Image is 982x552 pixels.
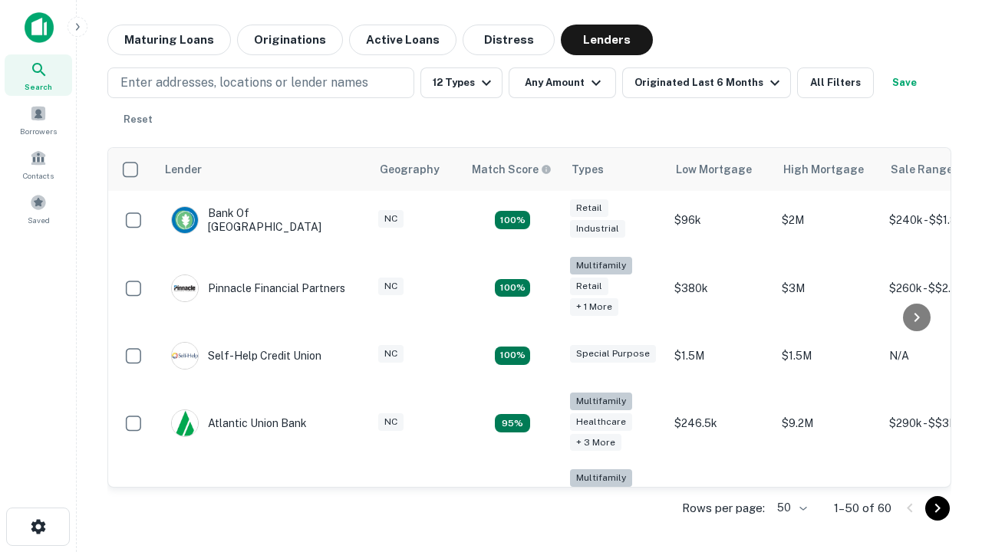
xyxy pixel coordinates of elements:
button: Active Loans [349,25,456,55]
div: Multifamily [570,393,632,410]
div: NC [378,413,404,431]
span: Borrowers [20,125,57,137]
div: Multifamily [570,257,632,274]
button: Go to next page [925,496,950,521]
button: Enter addresses, locations or lender names [107,67,414,98]
div: Bank Of [GEOGRAPHIC_DATA] [171,206,355,234]
button: 12 Types [420,67,503,98]
img: capitalize-icon.png [25,12,54,43]
div: 50 [771,497,809,519]
span: Contacts [23,169,54,182]
th: Lender [156,148,371,191]
button: Originations [237,25,343,55]
button: Any Amount [509,67,616,98]
img: picture [172,207,198,233]
a: Search [5,54,72,96]
div: NC [378,278,404,295]
th: Types [562,148,667,191]
th: High Mortgage [774,148,881,191]
div: NC [378,345,404,363]
span: Saved [28,214,50,226]
a: Saved [5,188,72,229]
button: Originated Last 6 Months [622,67,791,98]
td: $3M [774,249,881,327]
button: All Filters [797,67,874,98]
span: Search [25,80,52,93]
td: $246k [667,462,774,539]
div: Originated Last 6 Months [634,74,784,92]
div: Pinnacle Financial Partners [171,274,345,302]
div: Self-help Credit Union [171,342,321,370]
div: Industrial [570,220,625,238]
div: Matching Properties: 15, hasApolloMatch: undefined [495,211,530,229]
div: Retail [570,278,608,295]
button: Lenders [561,25,653,55]
td: $96k [667,191,774,249]
h6: Match Score [472,161,549,178]
div: Special Purpose [570,345,656,363]
div: Sale Range [891,160,953,179]
div: NC [378,210,404,228]
div: Healthcare [570,413,632,431]
td: $1.5M [667,327,774,385]
button: Save your search to get updates of matches that match your search criteria. [880,67,929,98]
a: Borrowers [5,99,72,140]
div: Multifamily [570,469,632,487]
td: $2M [774,191,881,249]
img: picture [172,410,198,436]
div: Matching Properties: 11, hasApolloMatch: undefined [495,347,530,365]
div: Low Mortgage [676,160,752,179]
img: picture [172,275,198,301]
td: $246.5k [667,385,774,462]
div: Lender [165,160,202,179]
td: $1.5M [774,327,881,385]
p: Enter addresses, locations or lender names [120,74,368,92]
td: $3.2M [774,462,881,539]
div: + 3 more [570,434,621,452]
th: Geography [371,148,463,191]
img: picture [172,343,198,369]
div: Matching Properties: 9, hasApolloMatch: undefined [495,414,530,432]
div: Atlantic Union Bank [171,409,307,437]
td: $380k [667,249,774,327]
div: High Mortgage [783,160,864,179]
th: Capitalize uses an advanced AI algorithm to match your search with the best lender. The match sco... [463,148,562,191]
div: The Fidelity Bank [171,487,295,514]
div: Matching Properties: 17, hasApolloMatch: undefined [495,279,530,297]
button: Distress [463,25,555,55]
div: + 1 more [570,298,618,316]
div: Types [572,160,604,179]
div: Geography [380,160,440,179]
button: Reset [114,104,163,135]
p: 1–50 of 60 [834,499,891,517]
div: Retail [570,199,608,217]
div: Capitalize uses an advanced AI algorithm to match your search with the best lender. The match sco... [472,161,552,178]
th: Low Mortgage [667,148,774,191]
td: $9.2M [774,385,881,462]
iframe: Chat Widget [905,380,982,454]
a: Contacts [5,143,72,185]
p: Rows per page: [682,499,765,517]
button: Maturing Loans [107,25,231,55]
